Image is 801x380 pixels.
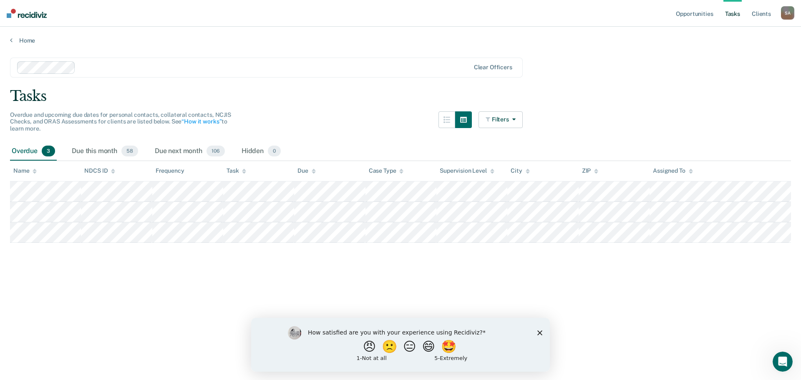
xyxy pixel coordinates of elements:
[511,167,529,174] div: City
[42,146,55,156] span: 3
[7,9,47,18] img: Recidiviz
[70,142,140,161] div: Due this month58
[479,111,523,128] button: Filters
[582,167,599,174] div: ZIP
[207,146,225,156] span: 106
[153,142,227,161] div: Due next month106
[10,111,231,132] span: Overdue and upcoming due dates for personal contacts, collateral contacts, NCJIS Checks, and ORAS...
[653,167,693,174] div: Assigned To
[268,146,281,156] span: 0
[251,318,550,372] iframe: Survey by Kim from Recidiviz
[240,142,282,161] div: Hidden0
[773,352,793,372] iframe: Intercom live chat
[13,167,37,174] div: Name
[156,167,184,174] div: Frequency
[121,146,138,156] span: 58
[10,88,791,105] div: Tasks
[181,118,222,125] a: “How it works”
[227,167,246,174] div: Task
[297,167,316,174] div: Due
[440,167,494,174] div: Supervision Level
[781,6,794,20] div: S A
[474,64,512,71] div: Clear officers
[781,6,794,20] button: SA
[10,142,57,161] div: Overdue3
[84,167,115,174] div: NDCS ID
[369,167,404,174] div: Case Type
[10,37,791,44] a: Home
